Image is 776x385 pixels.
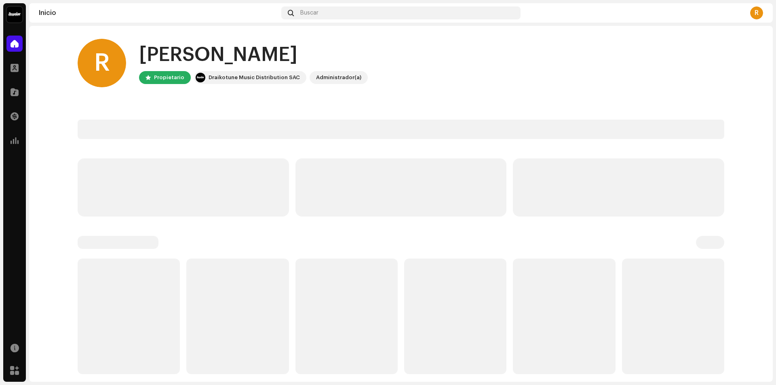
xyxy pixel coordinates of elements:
[154,73,184,82] div: Propietario
[300,10,318,16] span: Buscar
[316,73,361,82] div: Administrador(a)
[39,10,278,16] div: Inicio
[139,42,368,68] div: [PERSON_NAME]
[196,73,205,82] img: 10370c6a-d0e2-4592-b8a2-38f444b0ca44
[78,39,126,87] div: R
[750,6,763,19] div: R
[209,73,300,82] div: Draikotune Music Distribution SAC
[6,6,23,23] img: 10370c6a-d0e2-4592-b8a2-38f444b0ca44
